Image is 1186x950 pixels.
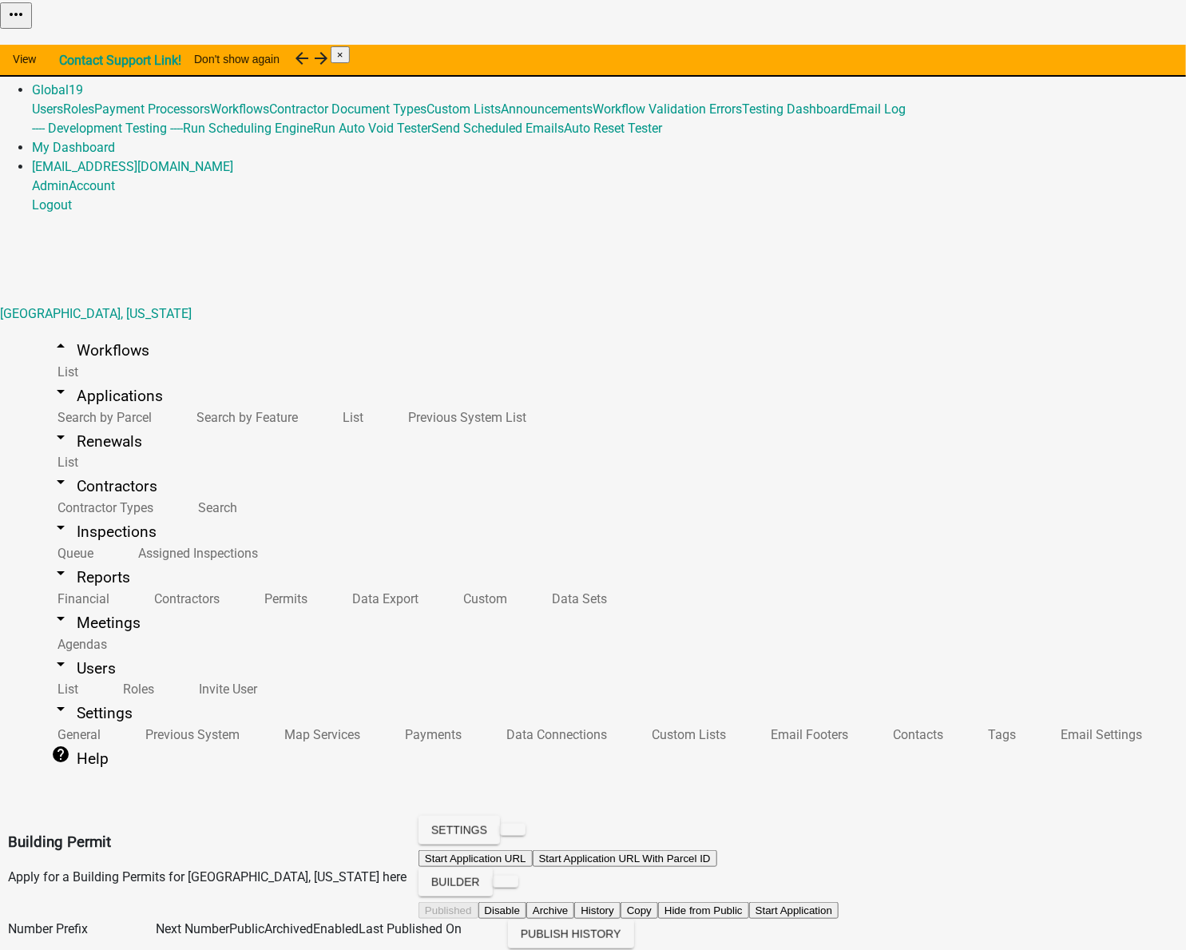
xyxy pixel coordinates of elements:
[229,920,264,939] p: Public
[418,902,478,919] button: Published
[32,82,83,97] a: Global19
[32,101,63,117] a: Users
[129,582,239,616] a: Contractors
[313,121,431,136] a: Run Auto Void Tester
[431,121,564,136] a: Send Scheduled Emails
[32,740,128,777] a: helpHelp
[593,101,742,117] a: Workflow Validation Errors
[239,582,327,616] a: Permits
[508,920,634,948] button: Publish History
[210,101,269,117] a: Workflows
[621,902,658,919] button: Copy
[867,717,962,752] a: Contacts
[6,5,26,24] i: more_horiz
[59,53,181,68] strong: Contact Support Link!
[69,178,115,193] a: Account
[51,427,70,447] i: arrow_drop_down
[32,582,129,616] a: Financial
[32,717,120,752] a: General
[94,101,210,117] a: Payment Processors
[32,377,182,415] a: arrow_drop_downApplications
[32,627,126,662] a: Agendas
[32,400,171,435] a: Search by Parcel
[69,82,83,97] span: 19
[749,902,839,919] button: Start Application
[32,177,1186,215] div: [EMAIL_ADDRESS][DOMAIN_NAME]
[8,831,407,853] h3: Building Permit
[259,717,379,752] a: Map Services
[32,445,97,479] a: List
[418,816,500,845] button: Settings
[327,582,438,616] a: Data Export
[51,699,70,718] i: arrow_drop_down
[626,717,745,752] a: Custom Lists
[97,672,173,706] a: Roles
[32,44,65,59] a: Home
[438,582,526,616] a: Custom
[51,654,70,674] i: arrow_drop_down
[269,101,426,117] a: Contractor Document Types
[51,472,70,491] i: arrow_drop_down
[173,672,276,706] a: Invite User
[533,850,717,867] button: Start Application URL With Parcel ID
[564,121,662,136] a: Auto Reset Tester
[658,902,749,919] button: Hide from Public
[32,558,149,596] a: arrow_drop_downReports
[32,423,161,460] a: arrow_drop_downRenewals
[742,101,849,117] a: Testing Dashboard
[508,928,634,943] wm-modal-confirm: Workflow Publish History
[379,717,481,752] a: Payments
[359,920,508,939] p: Last Published On
[32,694,152,732] a: arrow_drop_downSettings
[526,902,574,919] button: Archive
[745,717,867,752] a: Email Footers
[32,355,97,389] a: List
[8,920,156,939] p: Number Prefix
[51,518,70,537] i: arrow_drop_down
[418,868,493,896] button: Builder
[51,563,70,582] i: arrow_drop_down
[32,121,183,136] a: ---- Development Testing ----
[313,920,359,939] p: Enabled
[331,46,350,63] button: Close
[51,336,70,356] i: arrow_drop_up
[173,491,256,525] a: Search
[317,400,383,435] a: List
[337,49,343,61] span: ×
[481,717,626,752] a: Data Connections
[32,332,169,369] a: arrow_drop_upWorkflows
[292,49,311,68] i: arrow_back
[8,868,407,887] p: Apply for a Building Permits for [GEOGRAPHIC_DATA], [US_STATE] here
[32,178,69,193] a: Admin
[32,513,176,551] a: arrow_drop_downInspections
[32,604,160,642] a: arrow_drop_downMeetings
[32,159,233,174] a: [EMAIL_ADDRESS][DOMAIN_NAME]
[426,101,501,117] a: Custom Lists
[264,920,313,939] p: Archived
[51,745,70,764] i: help
[51,382,70,401] i: arrow_drop_down
[32,467,177,505] a: arrow_drop_downContractors
[478,902,526,919] button: Disable
[1035,717,1161,752] a: Email Settings
[32,197,72,213] a: Logout
[156,920,229,939] p: Next Number
[501,101,593,117] a: Announcements
[311,49,331,68] i: arrow_forward
[32,536,113,570] a: Queue
[183,121,313,136] a: Run Scheduling Engine
[51,609,70,628] i: arrow_drop_down
[418,850,533,867] button: Start Application URL
[63,101,94,117] a: Roles
[171,400,317,435] a: Search by Feature
[526,582,626,616] a: Data Sets
[120,717,259,752] a: Previous System
[383,400,545,435] a: Previous System List
[113,536,277,570] a: Assigned Inspections
[849,101,906,117] a: Email Log
[32,491,173,525] a: Contractor Types
[32,672,97,706] a: List
[962,717,1035,752] a: Tags
[32,140,115,155] a: My Dashboard
[32,650,135,687] a: arrow_drop_downUsers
